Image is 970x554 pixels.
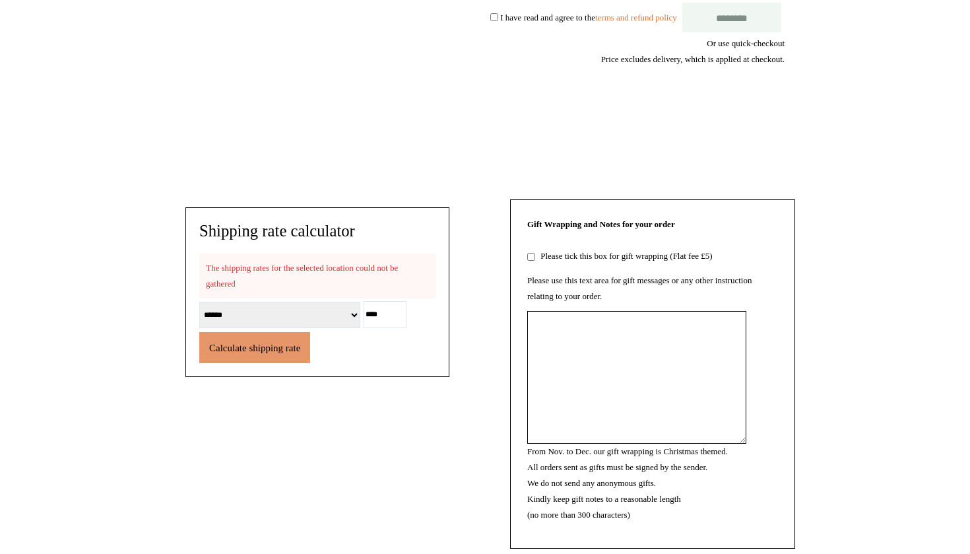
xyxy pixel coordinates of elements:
[364,301,406,328] input: Postcode
[595,12,677,22] a: terms and refund policy
[537,251,712,261] label: Please tick this box for gift wrapping (Flat fee £5)
[209,343,300,353] span: Calculate shipping rate
[199,298,436,363] form: select location
[185,52,785,67] div: Price excludes delivery, which is applied at checkout.
[527,446,728,520] label: From Nov. to Dec. our gift wrapping is Christmas themed. All orders sent as gifts must be signed ...
[199,332,310,363] button: Calculate shipping rate
[199,254,436,298] div: The shipping rates for the selected location could not be gathered
[500,12,676,22] label: I have read and agree to the
[686,115,785,151] iframe: PayPal-paypal
[185,36,785,67] div: Or use quick-checkout
[527,275,752,301] label: Please use this text area for gift messages or any other instruction relating to your order.
[199,221,436,241] h4: Shipping rate calculator
[527,219,675,229] strong: Gift Wrapping and Notes for your order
